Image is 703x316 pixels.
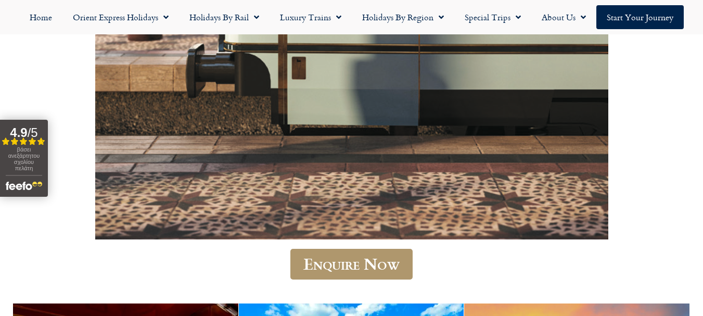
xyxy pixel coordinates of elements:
a: Home [19,5,62,29]
a: Special Trips [454,5,531,29]
a: Enquire Now [290,249,413,280]
a: Holidays by Rail [179,5,270,29]
a: Start your Journey [596,5,684,29]
a: Orient Express Holidays [62,5,179,29]
a: About Us [531,5,596,29]
nav: Menu [5,5,698,29]
a: Luxury Trains [270,5,352,29]
a: Holidays by Region [352,5,454,29]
